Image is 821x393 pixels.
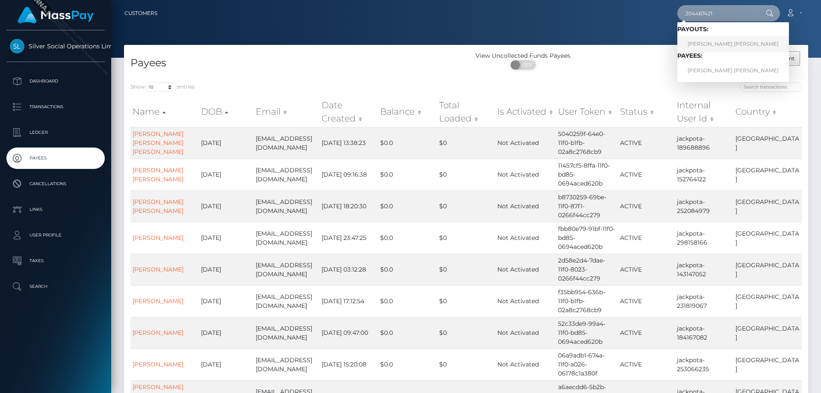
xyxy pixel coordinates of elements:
div: View Uncollected Funds Payees [466,51,580,60]
a: Customers [124,4,157,22]
img: MassPay Logo [18,7,94,24]
label: Show entries [130,82,195,92]
td: jackpota-298158166 [675,222,733,254]
td: ACTIVE [618,349,674,380]
td: $0.0 [378,349,437,380]
td: [DATE] [199,317,254,349]
input: Search... [677,5,758,21]
a: Payees [6,148,105,169]
td: [EMAIL_ADDRESS][DOMAIN_NAME] [254,254,319,285]
td: $0.0 [378,285,437,317]
td: [DATE] [199,349,254,380]
select: Showentries [145,82,177,92]
a: [PERSON_NAME] [133,234,183,242]
td: [GEOGRAPHIC_DATA] [733,190,802,222]
td: [EMAIL_ADDRESS][DOMAIN_NAME] [254,285,319,317]
p: User Profile [10,229,101,242]
td: [DATE] 09:47:00 [319,317,378,349]
a: [PERSON_NAME] [133,297,183,305]
td: 2d58e2d4-7dae-11f0-8023-0266f44cc279 [556,254,618,285]
td: $0.0 [378,317,437,349]
td: Not Activated [495,159,556,190]
span: Silver Social Operations Limited [6,42,105,50]
td: [DATE] 09:16:38 [319,159,378,190]
td: 52c33de9-99a4-11f0-bd85-0694aced620b [556,317,618,349]
td: [DATE] 17:12:54 [319,285,378,317]
a: Ledger [6,122,105,143]
td: 06a9adb1-674a-11f0-a026-06178c1a380f [556,349,618,380]
td: [DATE] [199,222,254,254]
td: [EMAIL_ADDRESS][DOMAIN_NAME] [254,349,319,380]
td: 11457cf5-8ffa-11f0-bd85-0694aced620b [556,159,618,190]
td: [DATE] 03:12:28 [319,254,378,285]
td: jackpota-189688896 [675,127,733,159]
a: [PERSON_NAME] [PERSON_NAME] [PERSON_NAME] [133,130,183,156]
td: f35bb954-636b-11f0-b1fb-02a8c2768cb9 [556,285,618,317]
p: Cancellations [10,177,101,190]
td: ACTIVE [618,285,674,317]
td: $0 [437,254,495,285]
td: Not Activated [495,317,556,349]
h4: Payees [130,56,460,71]
a: Cancellations [6,173,105,195]
td: $0.0 [378,254,437,285]
td: ACTIVE [618,317,674,349]
td: $0.0 [378,190,437,222]
td: $0 [437,317,495,349]
td: 5040259f-64e0-11f0-b1fb-02a8c2768cb9 [556,127,618,159]
td: jackpota-184167082 [675,317,733,349]
td: [DATE] [199,190,254,222]
td: jackpota-152764122 [675,159,733,190]
a: [PERSON_NAME] [133,360,183,368]
td: Not Activated [495,190,556,222]
td: [DATE] [199,285,254,317]
td: [GEOGRAPHIC_DATA] [733,349,802,380]
td: ACTIVE [618,190,674,222]
a: [PERSON_NAME] [133,266,183,273]
td: [DATE] [199,127,254,159]
th: Email: activate to sort column ascending [254,97,319,127]
th: Balance: activate to sort column ascending [378,97,437,127]
td: [EMAIL_ADDRESS][DOMAIN_NAME] [254,317,319,349]
td: $0.0 [378,127,437,159]
td: Not Activated [495,349,556,380]
td: jackpota-252084979 [675,190,733,222]
td: Not Activated [495,127,556,159]
td: [DATE] [199,254,254,285]
td: $0 [437,127,495,159]
img: Silver Social Operations Limited [10,39,24,53]
td: [GEOGRAPHIC_DATA] [733,285,802,317]
p: Search [10,280,101,293]
td: jackpota-143147052 [675,254,733,285]
a: [PERSON_NAME] [PERSON_NAME] [133,198,183,215]
p: Links [10,203,101,216]
td: Not Activated [495,285,556,317]
a: [PERSON_NAME] [PERSON_NAME] [677,63,789,79]
td: ACTIVE [618,222,674,254]
td: [DATE] 23:47:25 [319,222,378,254]
td: [EMAIL_ADDRESS][DOMAIN_NAME] [254,127,319,159]
a: Search [6,276,105,297]
th: Name: activate to sort column ascending [130,97,199,127]
td: [GEOGRAPHIC_DATA] [733,222,802,254]
td: ACTIVE [618,254,674,285]
th: Total Loaded: activate to sort column ascending [437,97,495,127]
td: [DATE] 13:38:23 [319,127,378,159]
input: Search transactions [740,82,802,92]
th: Is Activated: activate to sort column ascending [495,97,556,127]
a: [PERSON_NAME] [PERSON_NAME] [677,36,789,52]
td: [GEOGRAPHIC_DATA] [733,159,802,190]
td: $0.0 [378,159,437,190]
td: $0 [437,349,495,380]
a: Transactions [6,96,105,118]
td: $0 [437,222,495,254]
a: Dashboard [6,71,105,92]
a: Links [6,199,105,220]
a: User Profile [6,225,105,246]
td: $0 [437,285,495,317]
td: $0.0 [378,222,437,254]
th: User Token: activate to sort column ascending [556,97,618,127]
td: [EMAIL_ADDRESS][DOMAIN_NAME] [254,222,319,254]
td: [GEOGRAPHIC_DATA] [733,317,802,349]
th: Status: activate to sort column ascending [618,97,674,127]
